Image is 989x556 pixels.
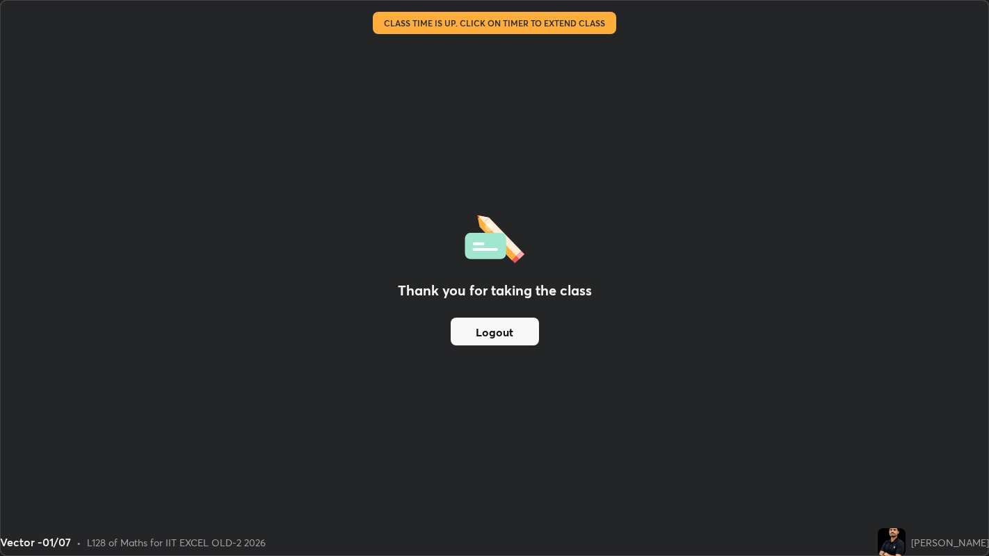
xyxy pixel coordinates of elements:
[878,528,906,556] img: 735308238763499f9048cdecfa3c01cf.jpg
[77,535,81,550] div: •
[911,535,989,550] div: [PERSON_NAME]
[398,280,592,301] h2: Thank you for taking the class
[465,211,524,263] img: offlineFeedback.1438e8b3.svg
[87,535,266,550] div: L128 of Maths for IIT EXCEL OLD-2 2026
[451,318,539,345] button: Logout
